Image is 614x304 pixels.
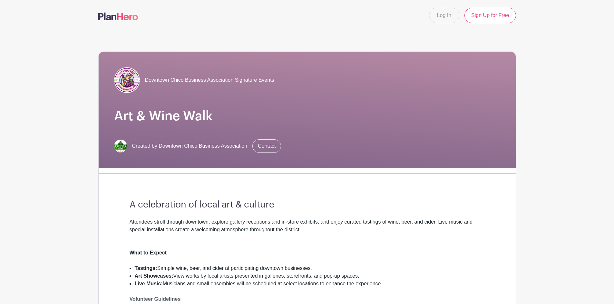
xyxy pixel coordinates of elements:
li: Sample wine, beer, and cider at participating downtown businesses. [135,264,485,272]
strong: Volunteer Guidelines [130,296,181,302]
strong: Art Showcases: [135,273,173,279]
strong: Tastings: [135,265,157,271]
a: Contact [252,139,281,153]
strong: What to Expect [130,250,167,255]
h3: A celebration of local art & culture [130,199,485,210]
strong: Live Music: [135,281,163,286]
img: logo-507f7623f17ff9eddc593b1ce0a138ce2505c220e1c5a4e2b4648c50719b7d32.svg [98,13,138,20]
li: View works by local artists presented in galleries, storefronts, and pop-up spaces. [135,272,485,280]
li: Musicians and small ensembles will be scheduled at select locations to enhance the experience. [135,280,485,288]
img: 165a.jpg [114,67,140,93]
div: Attendees stroll through downtown, explore gallery receptions and in-store exhibits, and enjoy cu... [130,218,485,241]
a: Sign Up for Free [464,8,516,23]
span: Downtown Chico Business Association Signature Events [145,76,274,84]
h1: Art & Wine Walk [114,108,500,124]
a: Log In [429,8,459,23]
img: thumbnail_Outlook-gw0oh3o3.png [114,140,127,152]
span: Created by Downtown Chico Business Association [132,142,248,150]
